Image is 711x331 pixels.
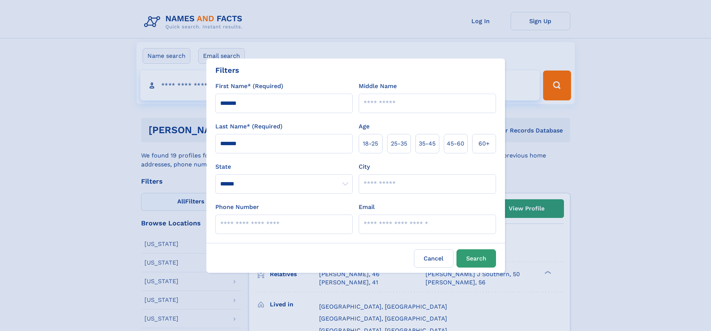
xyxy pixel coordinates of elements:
span: 60+ [478,139,490,148]
label: First Name* (Required) [215,82,283,91]
label: Middle Name [359,82,397,91]
label: Phone Number [215,203,259,212]
label: Email [359,203,375,212]
label: Last Name* (Required) [215,122,283,131]
span: 45‑60 [447,139,464,148]
div: Filters [215,65,239,76]
label: Cancel [414,249,453,268]
span: 18‑25 [363,139,378,148]
label: City [359,162,370,171]
span: 35‑45 [419,139,436,148]
button: Search [456,249,496,268]
span: 25‑35 [391,139,407,148]
label: Age [359,122,369,131]
label: State [215,162,353,171]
